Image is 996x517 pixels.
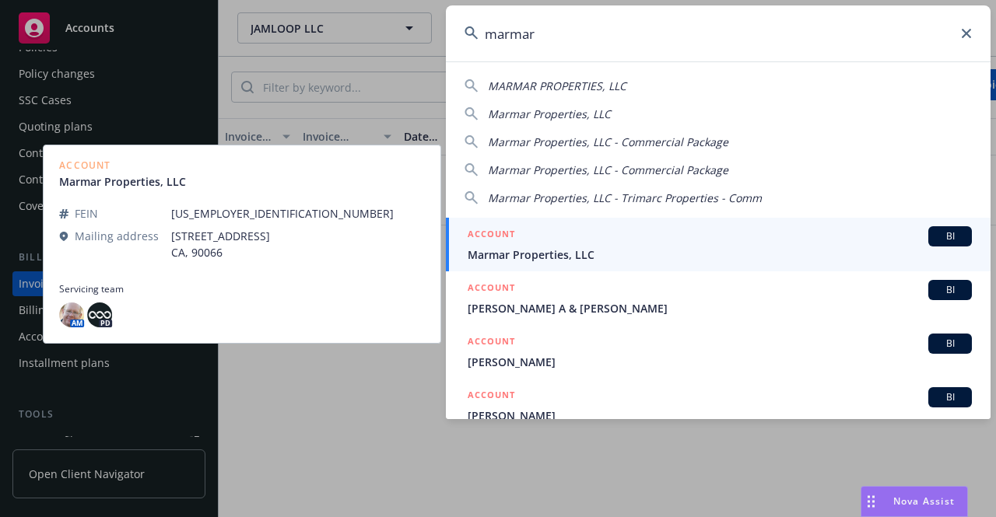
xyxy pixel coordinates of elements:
[446,5,991,61] input: Search...
[468,407,972,424] span: [PERSON_NAME]
[468,226,515,245] h5: ACCOUNT
[446,325,991,379] a: ACCOUNTBI[PERSON_NAME]
[893,494,955,508] span: Nova Assist
[468,300,972,316] span: [PERSON_NAME] A & [PERSON_NAME]
[935,390,966,404] span: BI
[468,354,972,370] span: [PERSON_NAME]
[861,486,968,517] button: Nova Assist
[488,107,611,121] span: Marmar Properties, LLC
[468,387,515,406] h5: ACCOUNT
[935,283,966,297] span: BI
[488,134,728,149] span: Marmar Properties, LLC - Commercial Package
[468,334,515,352] h5: ACCOUNT
[935,337,966,351] span: BI
[488,190,762,205] span: Marmar Properties, LLC - Trimarc Properties - Comm
[468,246,972,263] span: Marmar Properties, LLC
[488,162,728,177] span: Marmar Properties, LLC - Commercial Package
[446,218,991,271] a: ACCOUNTBIMarmar Properties, LLC
[468,280,515,299] h5: ACCOUNT
[488,79,626,93] span: MARMAR PROPERTIES, LLC
[446,379,991,432] a: ACCOUNTBI[PERSON_NAME]
[935,229,966,243] span: BI
[861,487,881,516] div: Drag to move
[446,271,991,325] a: ACCOUNTBI[PERSON_NAME] A & [PERSON_NAME]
